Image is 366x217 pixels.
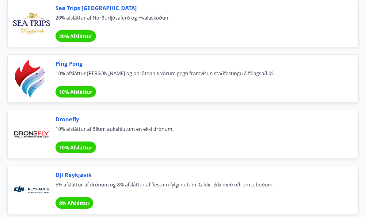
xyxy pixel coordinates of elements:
span: 5% afsláttur af drónum og 8% afsláttur af flestum fylgihlutum. Gildir ekki með öðrum tilboðum. [55,181,344,195]
span: DJI Reykjavik [55,171,344,179]
span: 10% Afsláttur [59,89,92,95]
span: 8% Afsláttur [59,200,90,207]
span: 20% afsláttur af Norðurljósaferð og Hvalaskoðun. [55,14,344,28]
span: Dronefly [55,115,344,123]
span: 10% afsláttur [PERSON_NAME] og borðtennis vörum gegn framvísun staðfestingu á félagsaðild. [55,70,344,83]
span: 20% Afsláttur [59,33,92,40]
span: Sea Trips [GEOGRAPHIC_DATA] [55,4,344,12]
span: Ping Pong [55,60,344,68]
span: 10% afsláttur af öllum aukahlutum en ekki drónum. [55,126,344,139]
span: 10% Afsláttur [59,144,92,151]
